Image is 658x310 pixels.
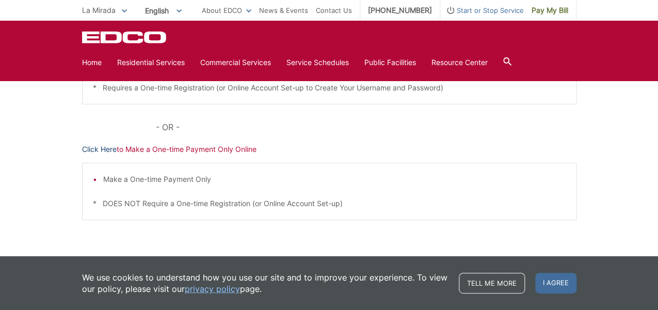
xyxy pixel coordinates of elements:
span: La Mirada [82,6,116,14]
a: Home [82,57,102,68]
p: * Requires a One-time Registration (or Online Account Set-up to Create Your Username and Password) [93,82,566,94]
a: About EDCO [202,5,251,16]
p: to Make a One-time Payment Only Online [82,144,576,155]
a: Click Here [82,144,117,155]
a: Public Facilities [364,57,416,68]
span: English [137,2,189,19]
span: I agree [535,273,576,293]
p: - OR - [156,120,576,134]
span: Pay My Bill [532,5,568,16]
a: Service Schedules [286,57,349,68]
a: Tell me more [459,273,525,293]
p: We use cookies to understand how you use our site and to improve your experience. To view our pol... [82,272,448,295]
a: Resource Center [431,57,488,68]
p: * DOES NOT Require a One-time Registration (or Online Account Set-up) [93,198,566,209]
a: Contact Us [316,5,352,16]
a: Commercial Services [200,57,271,68]
li: Make a One-time Payment Only [103,174,566,185]
a: News & Events [259,5,308,16]
a: privacy policy [185,283,240,295]
a: Residential Services [117,57,185,68]
a: EDCD logo. Return to the homepage. [82,31,168,43]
